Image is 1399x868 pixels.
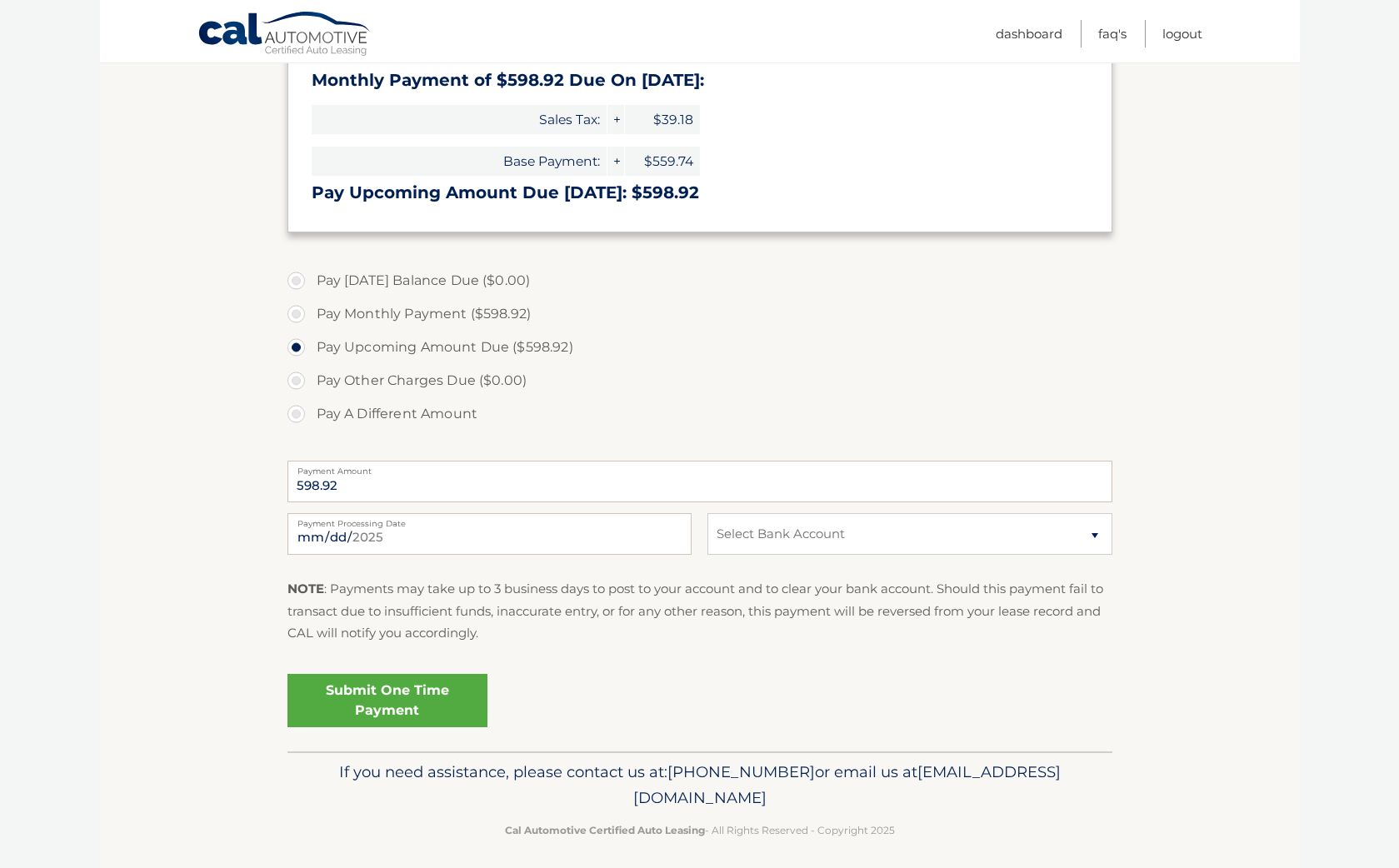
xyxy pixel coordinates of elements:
[996,20,1062,47] a: Dashboard
[287,578,1112,644] p: : Payments may take up to 3 business days to post to your account and to clear your bank account....
[287,513,692,526] label: Payment Processing Date
[197,11,372,59] a: Cal Automotive
[298,821,1102,839] p: - All Rights Reserved - Copyright 2025
[287,581,324,596] strong: NOTE
[287,674,487,727] a: Submit One Time Payment
[287,264,1112,297] label: Pay [DATE] Balance Due ($0.00)
[287,364,1112,397] label: Pay Other Charges Due ($0.00)
[312,147,607,176] span: Base Payment:
[287,461,1112,474] label: Payment Amount
[287,297,1112,331] label: Pay Monthly Payment ($598.92)
[287,331,1112,364] label: Pay Upcoming Amount Due ($598.92)
[1162,20,1202,47] a: Logout
[625,105,700,134] span: $39.18
[287,397,1112,431] label: Pay A Different Amount
[312,182,1088,203] h3: Pay Upcoming Amount Due [DATE]: $598.92
[287,461,1112,502] input: Payment Amount
[607,105,624,134] span: +
[667,762,815,781] span: [PHONE_NUMBER]
[625,147,700,176] span: $559.74
[312,105,607,134] span: Sales Tax:
[607,147,624,176] span: +
[1098,20,1127,47] a: FAQ's
[312,70,1088,91] h3: Monthly Payment of $598.92 Due On [DATE]:
[298,759,1102,812] p: If you need assistance, please contact us at: or email us at
[287,513,692,555] input: Payment Date
[505,824,705,836] strong: Cal Automotive Certified Auto Leasing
